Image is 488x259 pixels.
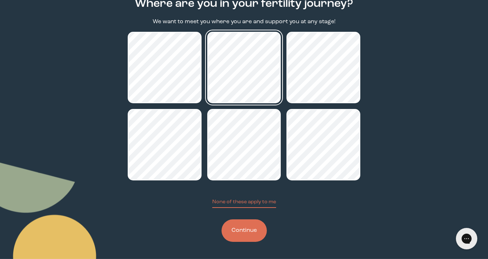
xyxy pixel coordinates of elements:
button: Continue [222,219,267,242]
p: We want to meet you where you are and support you at any stage! [153,18,335,26]
iframe: Gorgias live chat messenger [452,225,481,252]
button: None of these apply to me [212,198,276,208]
